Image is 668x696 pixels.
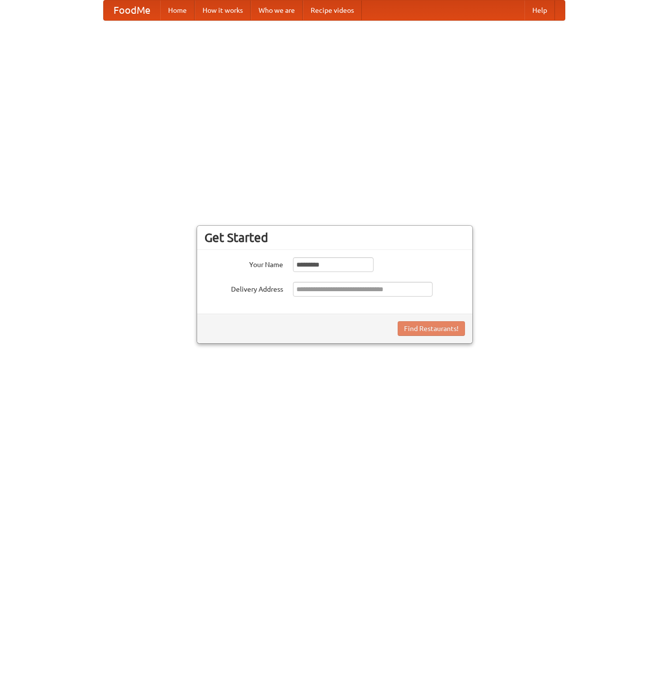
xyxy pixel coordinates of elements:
a: How it works [195,0,251,20]
a: Who we are [251,0,303,20]
button: Find Restaurants! [398,321,465,336]
a: Help [524,0,555,20]
a: Recipe videos [303,0,362,20]
h3: Get Started [204,230,465,245]
label: Your Name [204,257,283,270]
label: Delivery Address [204,282,283,294]
a: FoodMe [104,0,160,20]
a: Home [160,0,195,20]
